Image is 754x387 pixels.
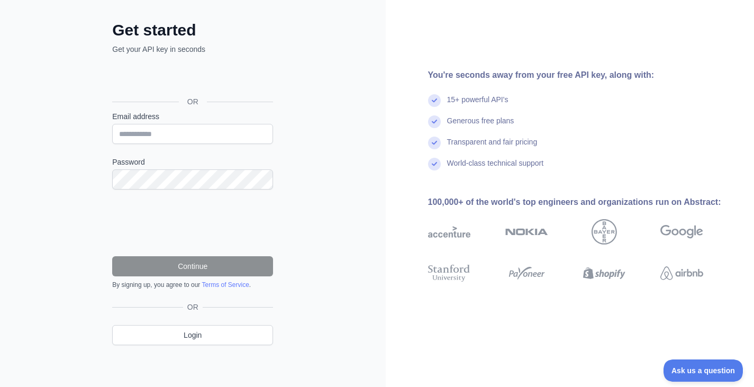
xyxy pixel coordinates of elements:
[428,263,471,284] img: stanford university
[592,219,617,245] img: bayer
[428,69,738,82] div: You're seconds away from your free API key, along with:
[107,66,276,89] iframe: Sign in with Google Button
[112,157,273,167] label: Password
[505,263,548,284] img: payoneer
[428,219,471,245] img: accenture
[183,302,203,312] span: OR
[660,263,703,284] img: airbnb
[112,44,273,55] p: Get your API key in seconds
[447,158,544,179] div: World-class technical support
[583,263,626,284] img: shopify
[447,137,538,158] div: Transparent and fair pricing
[112,256,273,276] button: Continue
[660,219,703,245] img: google
[428,115,441,128] img: check mark
[505,219,548,245] img: nokia
[447,94,508,115] div: 15+ powerful API's
[112,325,273,345] a: Login
[428,158,441,170] img: check mark
[112,202,273,244] iframe: reCAPTCHA
[202,281,249,289] a: Terms of Service
[428,137,441,149] img: check mark
[112,281,273,289] div: By signing up, you agree to our .
[447,115,514,137] div: Generous free plans
[112,21,273,40] h2: Get started
[112,111,273,122] label: Email address
[428,196,738,209] div: 100,000+ of the world's top engineers and organizations run on Abstract:
[664,359,743,382] iframe: Toggle Customer Support
[179,96,207,107] span: OR
[428,94,441,107] img: check mark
